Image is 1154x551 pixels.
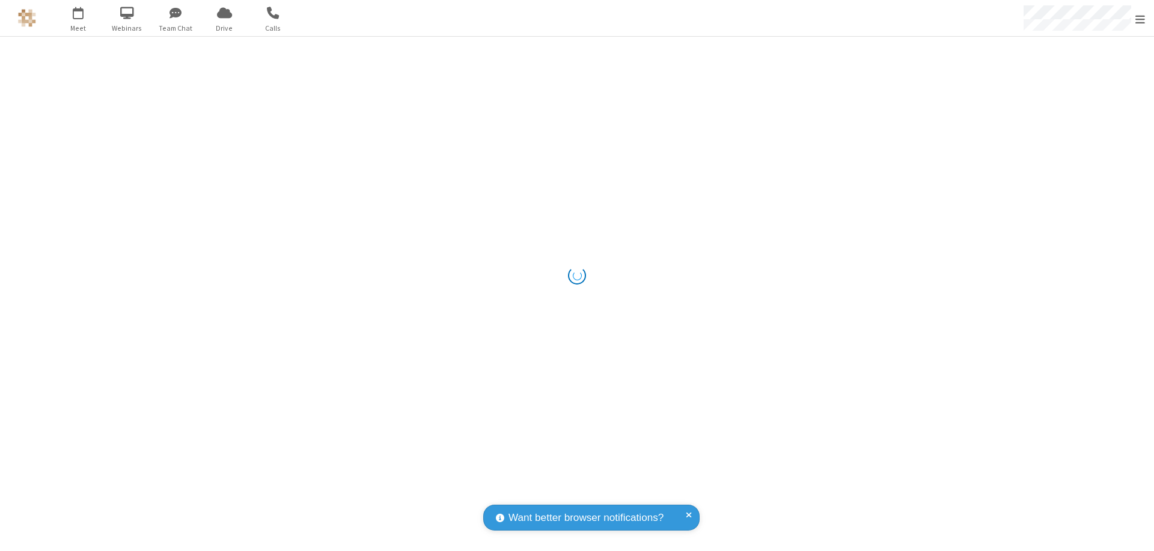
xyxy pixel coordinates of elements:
[153,23,198,34] span: Team Chat
[508,510,664,526] span: Want better browser notifications?
[18,9,36,27] img: QA Selenium DO NOT DELETE OR CHANGE
[105,23,150,34] span: Webinars
[56,23,101,34] span: Meet
[251,23,296,34] span: Calls
[202,23,247,34] span: Drive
